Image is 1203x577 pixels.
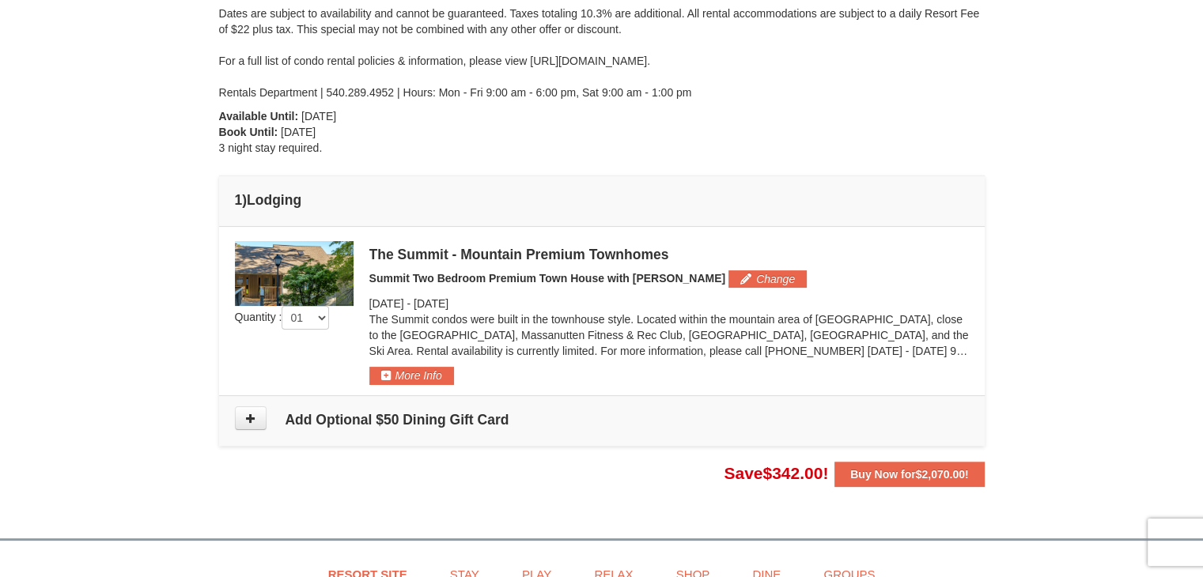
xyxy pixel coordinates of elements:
[369,297,404,310] span: [DATE]
[728,270,807,288] button: Change
[369,367,454,384] button: More Info
[219,110,299,123] strong: Available Until:
[235,412,969,428] h4: Add Optional $50 Dining Gift Card
[242,192,247,208] span: )
[219,141,323,154] span: 3 night stay required.
[762,464,823,482] span: $342.00
[301,110,336,123] span: [DATE]
[916,468,965,481] span: $2,070.00
[850,468,968,481] strong: Buy Now for !
[369,311,969,359] p: The Summit condos were built in the townhouse style. Located within the mountain area of [GEOGRAP...
[235,192,969,208] h4: 1 Lodging
[369,247,969,262] div: The Summit - Mountain Premium Townhomes
[724,464,828,482] span: Save !
[414,297,448,310] span: [DATE]
[369,272,726,285] span: Summit Two Bedroom Premium Town House with [PERSON_NAME]
[281,126,316,138] span: [DATE]
[235,241,354,306] img: 19219034-1-0eee7e00.jpg
[834,462,984,487] button: Buy Now for$2,070.00!
[219,126,278,138] strong: Book Until:
[235,311,330,323] span: Quantity :
[407,297,410,310] span: -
